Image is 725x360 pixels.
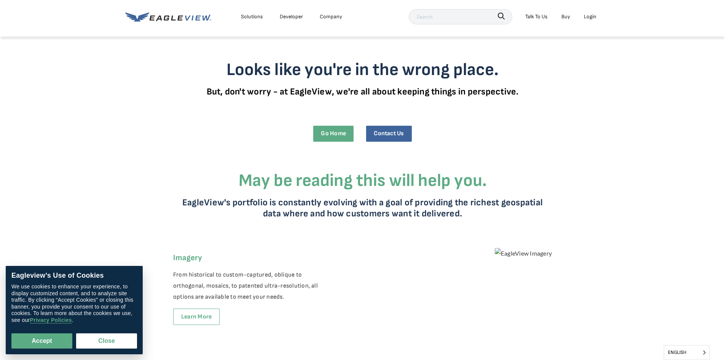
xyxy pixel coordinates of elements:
div: Solutions [241,12,263,21]
h3: Looks like you're in the wrong place. [159,59,566,80]
p: But, don't worry - at EagleView, we're all about keeping things in perspective. [159,86,566,97]
span: English [664,346,709,360]
button: Accept [11,333,72,349]
h6: Imagery [173,251,321,264]
p: From historical to custom-captured, oblique to orthogonal, mosaics, to patented ultra-resolution,... [173,270,321,302]
p: EagleView's portfolio is constantly evolving with a goal of providing the richest geospatial data... [180,197,545,219]
div: Eagleview’s Use of Cookies [11,272,137,280]
aside: Language selected: English [664,345,710,360]
a: Privacy Policies [30,317,72,324]
div: Login [584,12,596,21]
a: Buy [561,12,570,21]
button: Close [76,333,137,349]
img: EagleView Imagery [495,248,552,259]
a: Contact Us [366,126,411,141]
a: Learn more [173,309,220,325]
div: Talk To Us [525,12,548,21]
input: Search [409,9,512,24]
a: Go Home [313,126,354,141]
div: We use cookies to enhance your experience, to display customized content, and to analyze site tra... [11,284,137,324]
div: Company [320,12,342,21]
h3: May be reading this will help you. [180,170,545,191]
a: Developer [280,12,303,21]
